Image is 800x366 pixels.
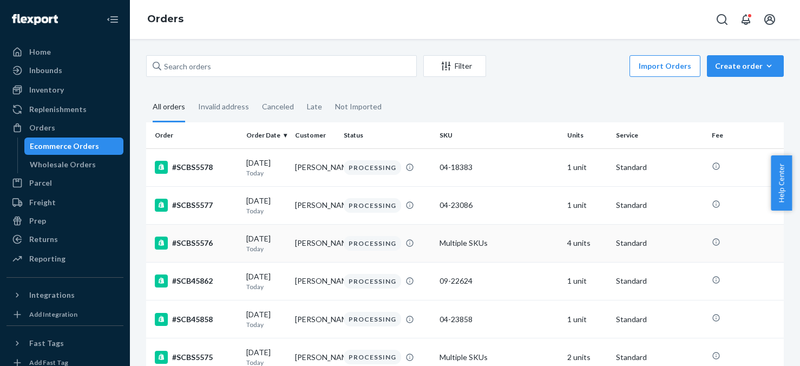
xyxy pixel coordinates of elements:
div: Canceled [262,93,294,121]
div: Replenishments [29,104,87,115]
div: Not Imported [335,93,382,121]
a: Replenishments [6,101,123,118]
div: Reporting [29,253,65,264]
th: Units [563,122,612,148]
button: Import Orders [629,55,700,77]
div: Ecommerce Orders [30,141,99,152]
a: Ecommerce Orders [24,138,124,155]
div: PROCESSING [344,236,401,251]
a: Add Integration [6,308,123,321]
button: Help Center [771,155,792,211]
div: 04-23858 [440,314,559,325]
div: PROCESSING [344,198,401,213]
div: Returns [29,234,58,245]
div: PROCESSING [344,312,401,326]
p: Today [246,244,286,253]
div: Prep [29,215,46,226]
th: Order [146,122,242,148]
td: 1 unit [563,186,612,224]
div: [DATE] [246,309,286,329]
button: Fast Tags [6,335,123,352]
th: Order Date [242,122,291,148]
td: [PERSON_NAME] [291,262,339,300]
th: Status [339,122,435,148]
p: Today [246,168,286,178]
td: [PERSON_NAME] [291,300,339,338]
td: 1 unit [563,262,612,300]
div: 04-23086 [440,200,559,211]
div: 04-18383 [440,162,559,173]
div: [DATE] [246,233,286,253]
ol: breadcrumbs [139,4,192,35]
div: Add Integration [29,310,77,319]
div: Home [29,47,51,57]
td: [PERSON_NAME] [291,148,339,186]
button: Open notifications [735,9,757,30]
p: Standard [616,352,703,363]
td: 1 unit [563,148,612,186]
div: #SCBS5578 [155,161,238,174]
p: Standard [616,314,703,325]
div: Freight [29,197,56,208]
div: Inbounds [29,65,62,76]
div: PROCESSING [344,160,401,175]
div: [DATE] [246,195,286,215]
img: Flexport logo [12,14,58,25]
p: Standard [616,162,703,173]
button: Integrations [6,286,123,304]
div: Inventory [29,84,64,95]
p: Today [246,206,286,215]
div: Wholesale Orders [30,159,96,170]
td: [PERSON_NAME] [291,224,339,262]
div: 09-22624 [440,276,559,286]
p: Standard [616,238,703,249]
div: Customer [295,130,335,140]
a: Returns [6,231,123,248]
div: [DATE] [246,158,286,178]
a: Orders [147,13,183,25]
a: Inbounds [6,62,123,79]
button: Open account menu [759,9,781,30]
div: [DATE] [246,271,286,291]
div: #SCBS5575 [155,351,238,364]
div: Late [307,93,322,121]
p: Today [246,320,286,329]
div: #SCBS5576 [155,237,238,250]
td: Multiple SKUs [435,224,563,262]
div: #SCB45858 [155,313,238,326]
button: Close Navigation [102,9,123,30]
div: #SCB45862 [155,274,238,287]
a: Freight [6,194,123,211]
td: 4 units [563,224,612,262]
div: PROCESSING [344,350,401,364]
a: Reporting [6,250,123,267]
td: 1 unit [563,300,612,338]
div: #SCBS5577 [155,199,238,212]
a: Parcel [6,174,123,192]
p: Standard [616,276,703,286]
th: Service [612,122,707,148]
button: Open Search Box [711,9,733,30]
a: Orders [6,119,123,136]
p: Today [246,282,286,291]
div: Parcel [29,178,52,188]
div: All orders [153,93,185,122]
th: Fee [707,122,784,148]
div: Invalid address [198,93,249,121]
a: Prep [6,212,123,230]
input: Search orders [146,55,417,77]
button: Create order [707,55,784,77]
a: Home [6,43,123,61]
div: Integrations [29,290,75,300]
a: Wholesale Orders [24,156,124,173]
div: Create order [715,61,776,71]
div: Orders [29,122,55,133]
div: PROCESSING [344,274,401,289]
td: [PERSON_NAME] [291,186,339,224]
th: SKU [435,122,563,148]
div: Filter [424,61,486,71]
button: Filter [423,55,486,77]
div: Fast Tags [29,338,64,349]
a: Inventory [6,81,123,99]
